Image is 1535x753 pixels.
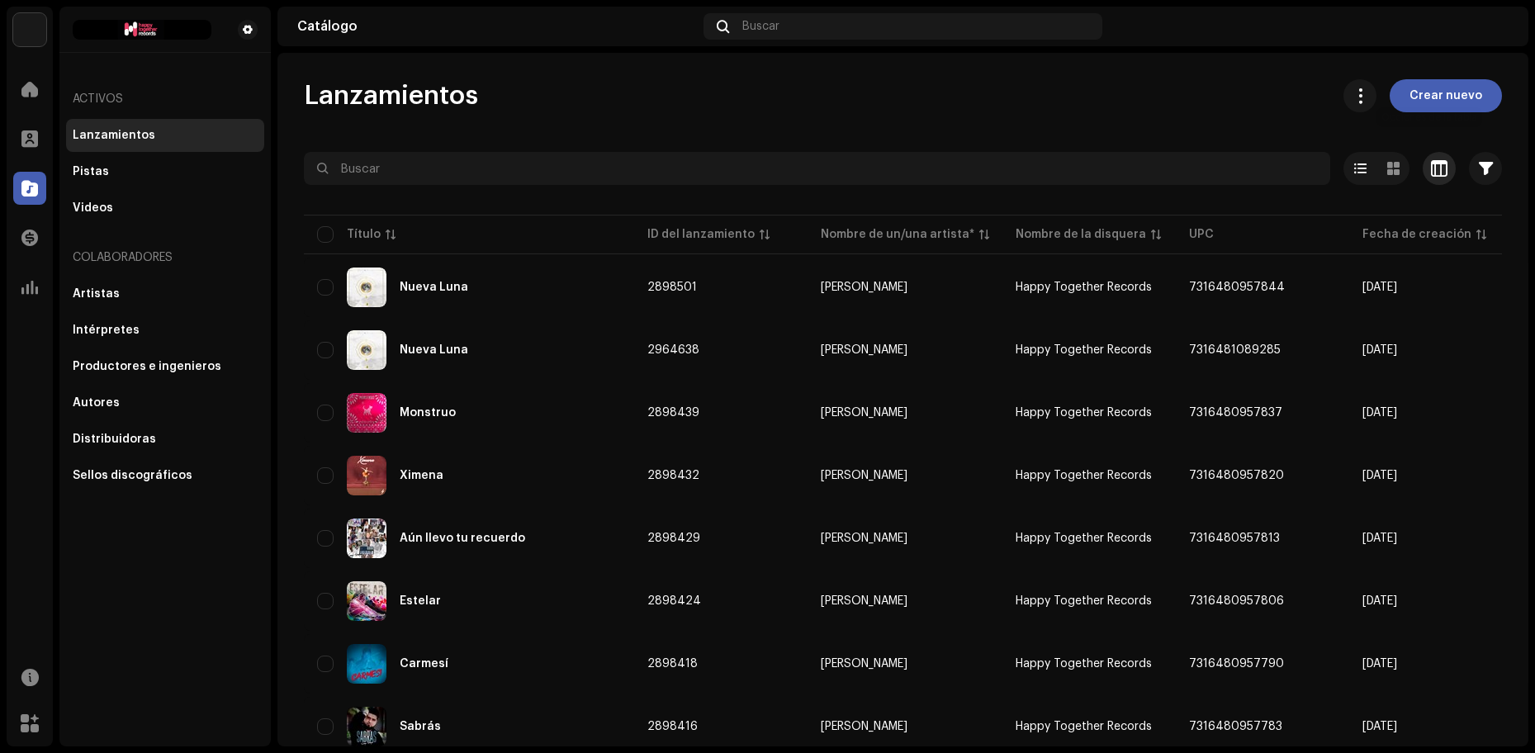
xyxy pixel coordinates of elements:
span: Happy Together Records [1016,595,1152,607]
div: Catálogo [297,20,697,33]
span: 7316480957837 [1189,407,1282,419]
span: 2898424 [647,595,701,607]
span: 7316480957806 [1189,595,1284,607]
div: Estelar [400,595,441,607]
span: 31 jul 2025 [1362,344,1397,356]
span: 1 jul 2025 [1362,282,1397,293]
span: Sergio Almaguer [821,721,989,732]
img: 6bfd42f5-a11c-4779-905f-3f817d0dd04a [347,519,386,558]
span: Sergio Almaguer [821,595,989,607]
span: 30 jun 2025 [1362,407,1397,419]
re-m-nav-item: Videos [66,192,264,225]
re-m-nav-item: Sellos discográficos [66,459,264,492]
span: 7316480957783 [1189,721,1282,732]
div: Nombre de la disquera [1016,226,1146,243]
span: 7316480957844 [1189,282,1285,293]
div: Fecha de creación [1362,226,1471,243]
span: Happy Together Records [1016,658,1152,670]
div: Título [347,226,381,243]
img: edd8793c-a1b1-4538-85bc-e24b6277bc1e [13,13,46,46]
span: Sergio Almaguer [821,470,989,481]
re-m-nav-item: Distribuidoras [66,423,264,456]
span: 7316480957813 [1189,533,1280,544]
div: Artistas [73,287,120,301]
re-m-nav-item: Productores e ingenieros [66,350,264,383]
div: [PERSON_NAME] [821,721,907,732]
span: 30 jun 2025 [1362,658,1397,670]
img: 7c59cb1c-e95b-4e64-b569-48e135dea417 [1482,13,1509,40]
re-m-nav-item: Pistas [66,155,264,188]
div: [PERSON_NAME] [821,533,907,544]
span: Happy Together Records [1016,282,1152,293]
span: 2898416 [647,721,698,732]
span: Sergio Almaguer [821,282,989,293]
img: 6e045a00-bd6a-4553-ab2a-3a0ee4d6969e [347,581,386,621]
div: [PERSON_NAME] [821,470,907,481]
span: Sergio Almaguer [821,344,989,356]
div: [PERSON_NAME] [821,658,907,670]
span: Happy Together Records [1016,407,1152,419]
img: 8abba3ab-1b17-49cb-9e0f-2f996a550110 [347,707,386,746]
span: Happy Together Records [1016,470,1152,481]
span: 7316481089285 [1189,344,1281,356]
span: 30 jun 2025 [1362,533,1397,544]
div: Monstruo [400,407,456,419]
span: Sergio Almaguer [821,533,989,544]
img: 7d01fb13-c530-4aca-bb48-1da8e4ca7174 [347,268,386,307]
re-m-nav-item: Artistas [66,277,264,310]
img: 72931fb0-2659-430f-a1a5-ce7983f645f7 [347,644,386,684]
div: Ximena [400,470,443,481]
img: bd0f0126-c3b7-48be-a28a-19ec4722d7b3 [73,20,211,40]
div: Nueva Luna [400,282,468,293]
div: Carmesí [400,658,448,670]
span: 30 jun 2025 [1362,721,1397,732]
img: 1c890136-290f-472b-86c8-9c634e975cb0 [347,330,386,370]
div: Lanzamientos [73,129,155,142]
input: Buscar [304,152,1330,185]
div: Nueva Luna [400,344,468,356]
button: Crear nuevo [1390,79,1502,112]
span: 2898432 [647,470,699,481]
span: 30 jun 2025 [1362,470,1397,481]
re-a-nav-header: Colaboradores [66,238,264,277]
span: 2964638 [647,344,699,356]
img: 0cf74de8-b0ee-4c63-aefb-14dcd7d1b334 [347,456,386,495]
re-m-nav-item: Lanzamientos [66,119,264,152]
div: Sabrás [400,721,441,732]
span: Crear nuevo [1409,79,1482,112]
span: 30 jun 2025 [1362,595,1397,607]
re-m-nav-item: Autores [66,386,264,419]
span: Happy Together Records [1016,533,1152,544]
span: Happy Together Records [1016,344,1152,356]
div: ID del lanzamiento [647,226,755,243]
span: Buscar [742,20,779,33]
div: [PERSON_NAME] [821,595,907,607]
span: 7316480957820 [1189,470,1284,481]
span: 2898501 [647,282,697,293]
span: 2898418 [647,658,698,670]
span: Sergio Almaguer [821,658,989,670]
re-a-nav-header: Activos [66,79,264,119]
div: Productores e ingenieros [73,360,221,373]
span: Happy Together Records [1016,721,1152,732]
span: Lanzamientos [304,79,478,112]
span: 2898439 [647,407,699,419]
re-m-nav-item: Intérpretes [66,314,264,347]
span: 2898429 [647,533,700,544]
div: Sellos discográficos [73,469,192,482]
div: Aún llevo tu recuerdo [400,533,525,544]
div: Autores [73,396,120,410]
div: Pistas [73,165,109,178]
span: 7316480957790 [1189,658,1284,670]
div: Videos [73,201,113,215]
div: [PERSON_NAME] [821,344,907,356]
div: Intérpretes [73,324,140,337]
img: f7d1a92f-7ffc-4d36-87ea-eea2a464d4f2 [347,393,386,433]
div: Distribuidoras [73,433,156,446]
div: [PERSON_NAME] [821,407,907,419]
div: [PERSON_NAME] [821,282,907,293]
span: Sergio Almaguer [821,407,989,419]
div: Nombre de un/una artista* [821,226,974,243]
